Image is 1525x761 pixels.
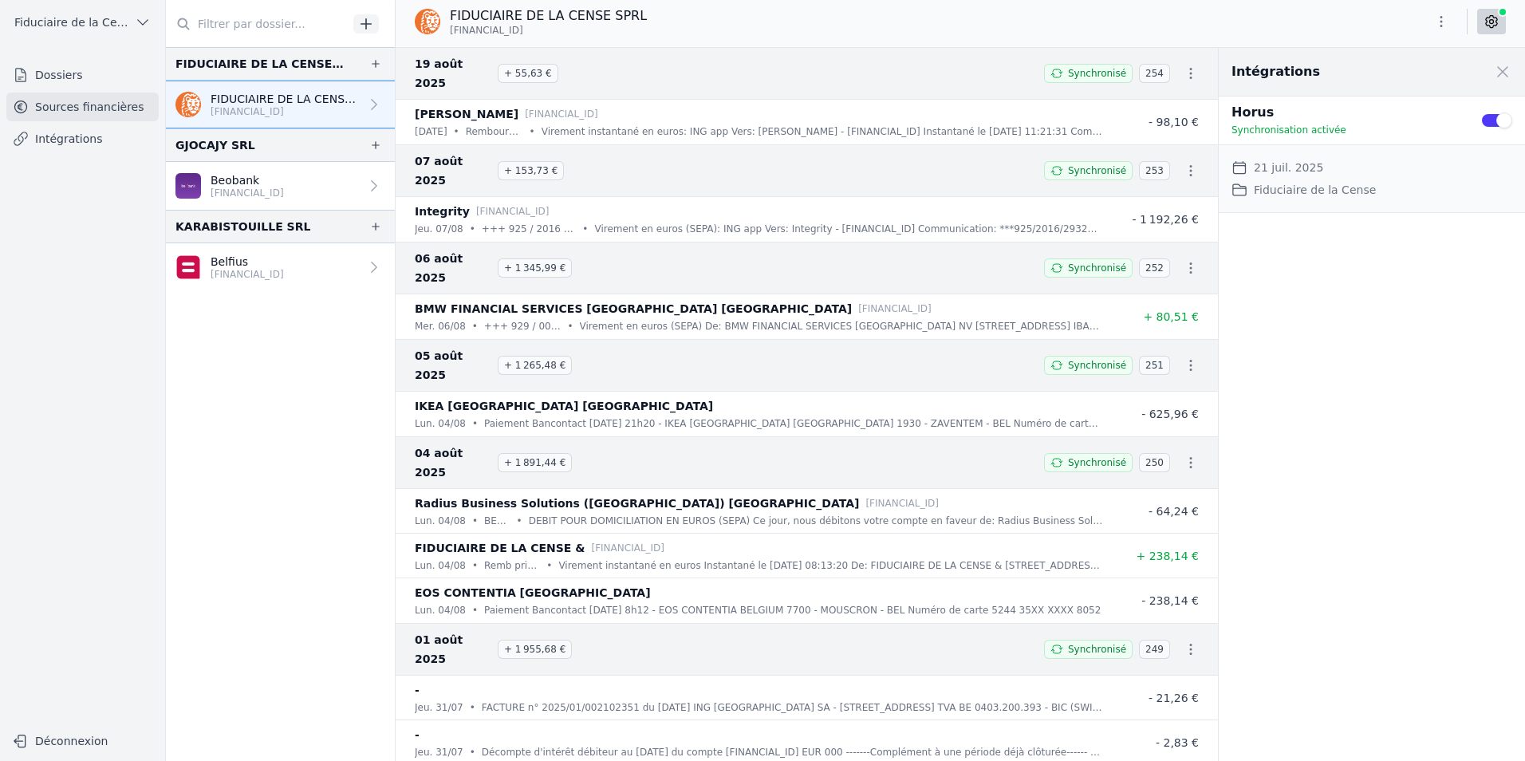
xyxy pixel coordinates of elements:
[166,81,395,128] a: FIDUCIAIRE DE LA CENSE SPRL [FINANCIAL_ID]
[472,318,478,334] div: •
[415,444,491,482] span: 04 août 2025
[1139,258,1170,278] span: 252
[211,254,284,270] p: Belfius
[1156,736,1199,749] span: - 2,83 €
[525,106,598,122] p: [FINANCIAL_ID]
[1149,116,1199,128] span: - 98,10 €
[1254,158,1323,177] dd: 21 juil. 2025
[484,602,1101,618] p: Paiement Bancontact [DATE] 8h12 - EOS CONTENTIA BELGIUM 7700 - MOUSCRON - BEL Numéro de carte 524...
[1139,640,1170,659] span: 249
[470,221,475,237] div: •
[498,356,572,375] span: + 1 265,48 €
[211,91,360,107] p: FIDUCIAIRE DE LA CENSE SPRL
[415,9,440,34] img: ing.png
[498,453,572,472] span: + 1 891,44 €
[498,64,558,83] span: + 55,63 €
[415,538,585,558] p: FIDUCIAIRE DE LA CENSE &
[1141,408,1199,420] span: - 625,96 €
[1068,359,1126,372] span: Synchronisé
[1068,262,1126,274] span: Synchronisé
[482,744,1103,760] p: Décompte d'intérêt débiteur au [DATE] du compte [FINANCIAL_ID] EUR 000 -------Complément à une pé...
[166,162,395,210] a: Beobank [FINANCIAL_ID]
[484,318,562,334] p: +++ 929 / 0001 / 88025 +++
[175,136,255,155] div: GJOCAJY SRL
[498,640,572,659] span: + 1 955,68 €
[1136,550,1199,562] span: + 238,14 €
[6,728,159,754] button: Déconnexion
[1132,213,1199,226] span: - 1 192,26 €
[466,124,523,140] p: Remboursement CTA
[1231,124,1346,136] span: Synchronisation activée
[6,93,159,121] a: Sources financières
[1068,643,1126,656] span: Synchronisé
[498,258,572,278] span: + 1 345,99 €
[476,203,550,219] p: [FINANCIAL_ID]
[542,124,1103,140] p: Virement instantané en euros: ING app Vers: [PERSON_NAME] - [FINANCIAL_ID] Instantané le [DATE] 1...
[415,346,491,384] span: 05 août 2025
[175,254,201,280] img: belfius-1.png
[415,630,491,668] span: 01 août 2025
[450,24,523,37] span: [FINANCIAL_ID]
[6,61,159,89] a: Dossiers
[472,513,478,529] div: •
[582,221,588,237] div: •
[1068,164,1126,177] span: Synchronisé
[166,10,348,38] input: Filtrer par dossier...
[470,744,475,760] div: •
[175,92,201,117] img: ing.png
[415,299,852,318] p: BMW FINANCIAL SERVICES [GEOGRAPHIC_DATA] [GEOGRAPHIC_DATA]
[472,558,478,574] div: •
[415,558,466,574] p: lun. 04/08
[472,416,478,432] div: •
[484,513,510,529] p: BE251700156440
[1149,505,1199,518] span: - 64,24 €
[591,540,664,556] p: [FINANCIAL_ID]
[415,744,463,760] p: jeu. 31/07
[175,217,310,236] div: KARABISTOUILLE SRL
[546,558,552,574] div: •
[166,243,395,291] a: Belfius [FINANCIAL_ID]
[1143,310,1199,323] span: + 80,51 €
[6,124,159,153] a: Intégrations
[567,318,573,334] div: •
[470,700,475,716] div: •
[517,513,522,529] div: •
[594,221,1103,237] p: Virement en euros (SEPA): ING app Vers: Integrity - [FINANCIAL_ID] Communication: ***925/2016/293...
[415,152,491,190] span: 07 août 2025
[1139,356,1170,375] span: 251
[415,583,651,602] p: EOS CONTENTIA [GEOGRAPHIC_DATA]
[415,54,491,93] span: 19 août 2025
[530,124,535,140] div: •
[1231,103,1461,122] p: Horus
[415,680,420,700] p: -
[529,513,1103,529] p: DEBIT POUR DOMICILIATION EN EUROS (SEPA) Ce jour, nous débitons votre compte en faveur de: Radius...
[484,558,540,574] p: Remb prime AG insurance
[175,173,201,199] img: BEOBANK_CTBKBEBX.png
[211,172,284,188] p: Beobank
[580,318,1103,334] p: Virement en euros (SEPA) De: BMW FINANCIAL SERVICES [GEOGRAPHIC_DATA] NV [STREET_ADDRESS] IBAN: [...
[211,105,360,118] p: [FINANCIAL_ID]
[482,221,577,237] p: +++ 925 / 2016 / 29326 +++
[415,513,466,529] p: lun. 04/08
[1139,64,1170,83] span: 254
[1139,453,1170,472] span: 250
[1149,692,1199,704] span: - 21,26 €
[415,318,466,334] p: mer. 06/08
[415,700,463,716] p: jeu. 31/07
[211,187,284,199] p: [FINANCIAL_ID]
[415,396,713,416] p: IKEA [GEOGRAPHIC_DATA] [GEOGRAPHIC_DATA]
[211,268,284,281] p: [FINANCIAL_ID]
[865,495,939,511] p: [FINANCIAL_ID]
[858,301,932,317] p: [FINANCIAL_ID]
[415,104,518,124] p: [PERSON_NAME]
[558,558,1103,574] p: Virement instantané en euros Instantané le [DATE] 08:13:20 De: FIDUCIAIRE DE LA CENSE & [STREET_A...
[415,494,859,513] p: Radius Business Solutions ([GEOGRAPHIC_DATA]) [GEOGRAPHIC_DATA]
[472,602,478,618] div: •
[482,700,1103,716] p: FACTURE n° 2025/01/002102351 du [DATE] ING [GEOGRAPHIC_DATA] SA - [STREET_ADDRESS] TVA BE 0403.20...
[450,6,647,26] p: FIDUCIAIRE DE LA CENSE SPRL
[415,124,447,140] p: [DATE]
[484,416,1103,432] p: Paiement Bancontact [DATE] 21h20 - IKEA [GEOGRAPHIC_DATA] [GEOGRAPHIC_DATA] 1930 - ZAVENTEM - BEL...
[1068,67,1126,80] span: Synchronisé
[14,14,128,30] span: Fiduciaire de la Cense & Associés
[6,10,159,35] button: Fiduciaire de la Cense & Associés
